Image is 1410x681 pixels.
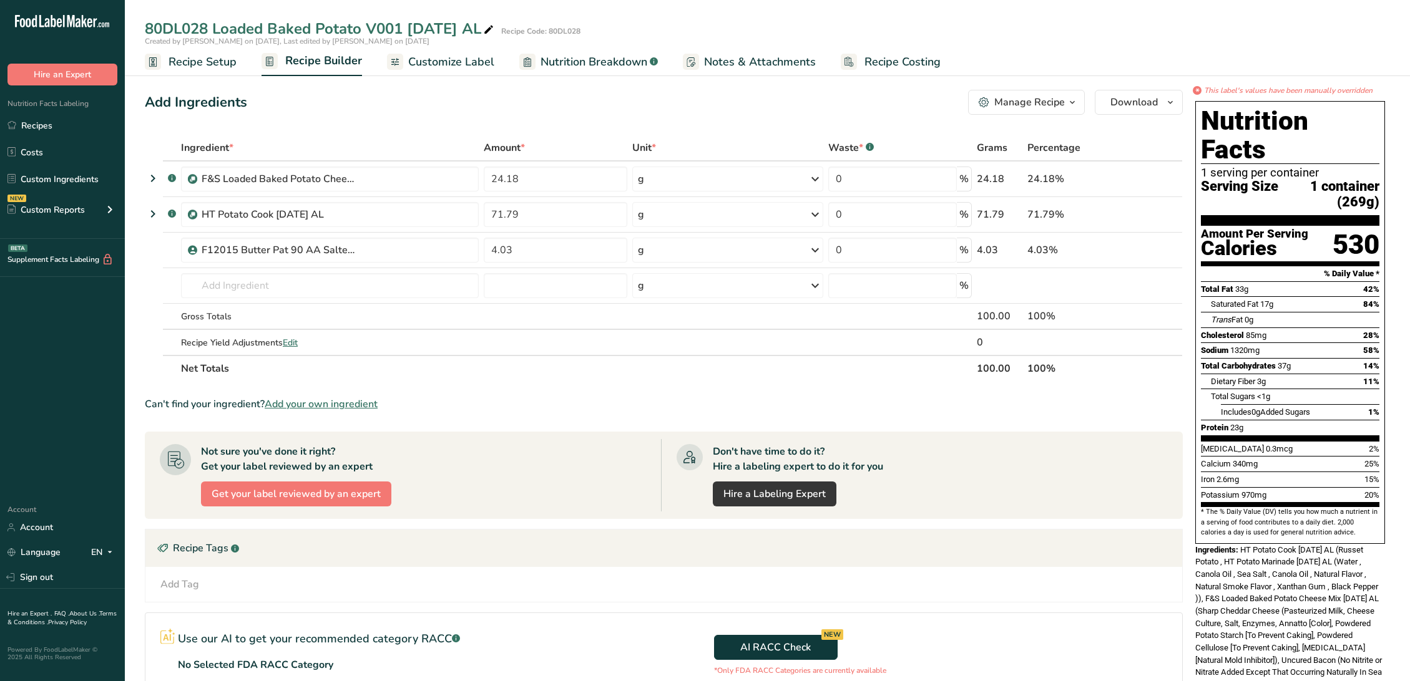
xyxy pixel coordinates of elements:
div: Recipe Tags [145,529,1182,567]
div: Manage Recipe [994,95,1065,110]
div: 71.79 [977,207,1023,222]
a: Privacy Policy [48,618,87,627]
p: Use our AI to get your recommended category RACC [178,630,460,647]
span: 340mg [1233,459,1258,468]
span: Recipe Costing [864,54,941,70]
div: 71.79% [1027,207,1123,222]
span: Iron [1201,475,1215,484]
span: 25% [1364,459,1379,468]
button: AI RACC Check NEW [714,635,838,660]
span: Protein [1201,423,1228,432]
span: <1g [1257,392,1270,401]
div: F12015 Butter Pat 90 AA Salted, Grassland [DATE] NT [202,243,358,258]
a: Hire a Labeling Expert [713,481,836,506]
div: 100.00 [977,309,1023,324]
div: Add Ingredients [145,92,247,113]
p: No Selected FDA RACC Category [178,657,333,672]
span: 0g [1251,407,1260,417]
span: 85mg [1246,331,1266,340]
div: NEW [7,195,26,202]
a: About Us . [69,609,99,618]
a: Recipe Setup [145,48,237,76]
a: Recipe Builder [262,47,362,77]
span: 2.6mg [1217,475,1239,484]
a: Terms & Conditions . [7,609,117,627]
div: Recipe Code: 80DL028 [501,26,580,37]
span: Download [1110,95,1158,110]
button: Manage Recipe [968,90,1085,115]
span: Calcium [1201,459,1231,468]
div: Waste [828,140,874,155]
span: 33g [1235,284,1248,294]
span: Includes Added Sugars [1221,407,1310,417]
section: * The % Daily Value (DV) tells you how much a nutrient in a serving of food contributes to a dail... [1201,507,1379,538]
span: 970mg [1241,490,1266,500]
span: Percentage [1027,140,1080,155]
div: 24.18% [1027,171,1123,186]
span: Unit [632,140,656,155]
div: EN [91,545,117,560]
div: HT Potato Cook [DATE] AL [202,207,358,222]
span: Total Carbohydrates [1201,361,1276,370]
p: *Only FDA RACC Categories are currently available [714,665,886,676]
div: Custom Reports [7,203,85,216]
div: Can't find your ingredient? [145,397,1183,412]
span: Fat [1211,315,1243,324]
span: 1 container (269g) [1278,179,1379,210]
span: Serving Size [1201,179,1278,210]
a: Recipe Costing [841,48,941,76]
span: Get your label reviewed by an expert [212,486,381,501]
th: 100.00 [974,355,1026,381]
span: Total Fat [1201,284,1233,294]
div: 4.03 [977,243,1023,258]
span: 20% [1364,490,1379,500]
div: g [638,243,644,258]
div: 1 serving per container [1201,167,1379,179]
span: 15% [1364,475,1379,484]
a: Notes & Attachments [683,48,816,76]
div: g [638,207,644,222]
img: Sub Recipe [188,175,197,184]
span: 37g [1278,361,1291,370]
i: This label's values have been manually overridden [1204,85,1373,96]
span: Dietary Fiber [1211,377,1255,386]
span: 42% [1363,284,1379,294]
span: [MEDICAL_DATA] [1201,444,1264,453]
div: 4.03% [1027,243,1123,258]
div: 530 [1333,228,1379,261]
th: 100% [1025,355,1125,381]
div: NEW [821,629,843,640]
span: Potassium [1201,490,1240,500]
span: AI RACC Check [740,640,811,655]
span: 17g [1260,299,1273,309]
div: Not sure you've done it right? Get your label reviewed by an expert [201,444,373,474]
span: 58% [1363,345,1379,355]
div: 0 [977,335,1023,350]
span: 14% [1363,361,1379,370]
div: g [638,278,644,293]
div: 100% [1027,309,1123,324]
div: Gross Totals [181,310,479,323]
a: Customize Label [387,48,494,76]
span: Grams [977,140,1007,155]
section: % Daily Value * [1201,266,1379,281]
div: F&S Loaded Baked Potato Cheese Mix [DATE] AL [202,171,358,186]
span: 84% [1363,299,1379,309]
span: Sodium [1201,345,1228,355]
div: Recipe Yield Adjustments [181,336,479,349]
div: Don't have time to do it? Hire a labeling expert to do it for you [713,444,883,474]
div: Powered By FoodLabelMaker © 2025 All Rights Reserved [7,646,117,661]
span: 1320mg [1230,345,1260,355]
div: g [638,171,644,186]
i: Trans [1211,315,1231,324]
span: Total Sugars [1211,392,1255,401]
span: 2% [1369,444,1379,453]
span: 0g [1245,315,1253,324]
a: Nutrition Breakdown [519,48,658,76]
button: Download [1095,90,1183,115]
button: Hire an Expert [7,64,117,85]
span: Customize Label [408,54,494,70]
div: Calories [1201,239,1308,258]
span: 1% [1368,407,1379,417]
span: 11% [1363,377,1379,386]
